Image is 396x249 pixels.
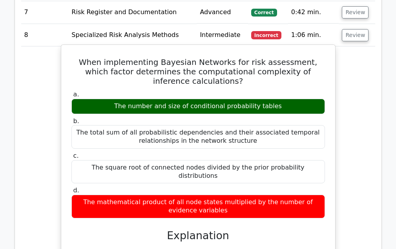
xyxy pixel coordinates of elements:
td: Specialized Risk Analysis Methods [68,24,197,46]
td: 8 [21,24,69,46]
div: The mathematical product of all node states multiplied by the number of evidence variables [71,195,325,218]
td: 1:06 min. [288,24,339,46]
h3: Explanation [76,229,320,242]
span: c. [73,152,79,159]
span: Incorrect [251,31,281,39]
td: Risk Register and Documentation [68,1,197,24]
span: a. [73,90,79,98]
span: d. [73,186,79,194]
td: Intermediate [197,24,248,46]
div: The total sum of all probabilistic dependencies and their associated temporal relationships in th... [71,125,325,149]
div: The square root of connected nodes divided by the prior probability distributions [71,160,325,184]
td: 7 [21,1,69,24]
h5: When implementing Bayesian Networks for risk assessment, which factor determines the computationa... [71,57,326,86]
td: Advanced [197,1,248,24]
span: Correct [251,9,277,17]
td: 0:42 min. [288,1,339,24]
button: Review [342,29,369,41]
div: The number and size of conditional probability tables [71,99,325,114]
span: b. [73,117,79,125]
button: Review [342,6,369,18]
